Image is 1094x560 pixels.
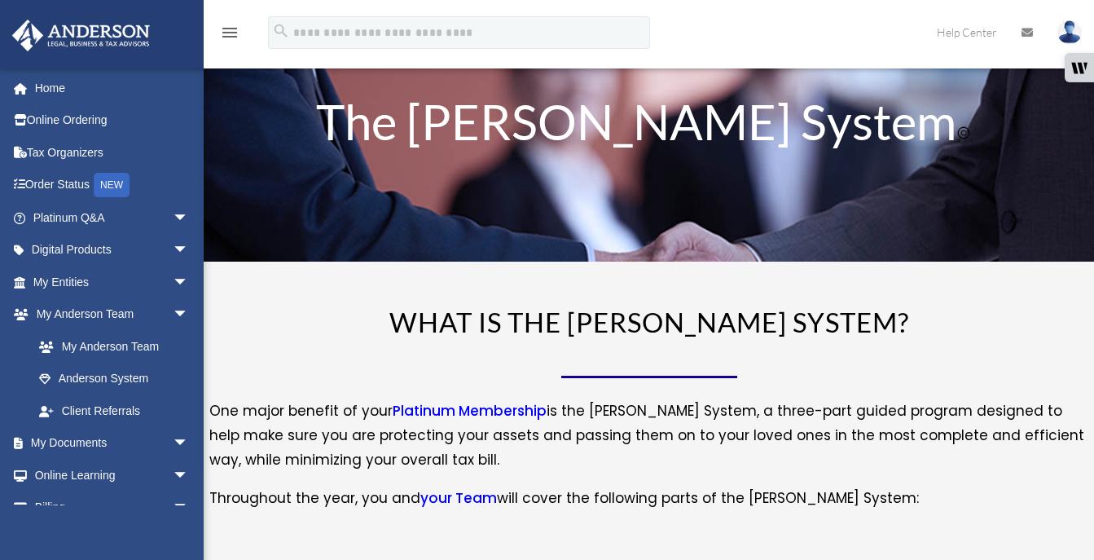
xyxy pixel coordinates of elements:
a: your Team [420,488,497,516]
span: arrow_drop_down [173,492,205,525]
a: menu [220,29,239,42]
span: arrow_drop_down [173,201,205,235]
a: My Anderson Teamarrow_drop_down [11,298,213,331]
a: My Entitiesarrow_drop_down [11,266,213,298]
div: NEW [94,173,130,197]
a: Platinum Membership [393,401,547,429]
i: search [272,22,290,40]
p: Throughout the year, you and will cover the following parts of the [PERSON_NAME] System: [209,487,1089,511]
span: arrow_drop_down [173,266,205,299]
a: Online Ordering [11,104,213,137]
img: User Pic [1057,20,1082,44]
img: Anderson Advisors Platinum Portal [7,20,155,51]
span: arrow_drop_down [173,427,205,461]
span: WHAT IS THE [PERSON_NAME] SYSTEM? [389,306,909,338]
a: Home [11,72,213,104]
h1: The [PERSON_NAME] System [292,97,1004,154]
a: Billingarrow_drop_down [11,492,213,524]
a: My Documentsarrow_drop_down [11,427,213,460]
a: Online Learningarrow_drop_down [11,459,213,492]
a: Client Referrals [23,395,213,427]
a: Tax Organizers [11,136,213,169]
span: arrow_drop_down [173,298,205,332]
a: My Anderson Team [23,330,213,363]
i: menu [220,23,239,42]
a: Anderson System [23,363,205,395]
span: arrow_drop_down [173,234,205,267]
a: Platinum Q&Aarrow_drop_down [11,201,213,234]
p: One major benefit of your is the [PERSON_NAME] System, a three-part guided program designed to he... [209,399,1089,486]
span: arrow_drop_down [173,459,205,492]
a: Digital Productsarrow_drop_down [11,234,213,267]
a: Order StatusNEW [11,169,213,202]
